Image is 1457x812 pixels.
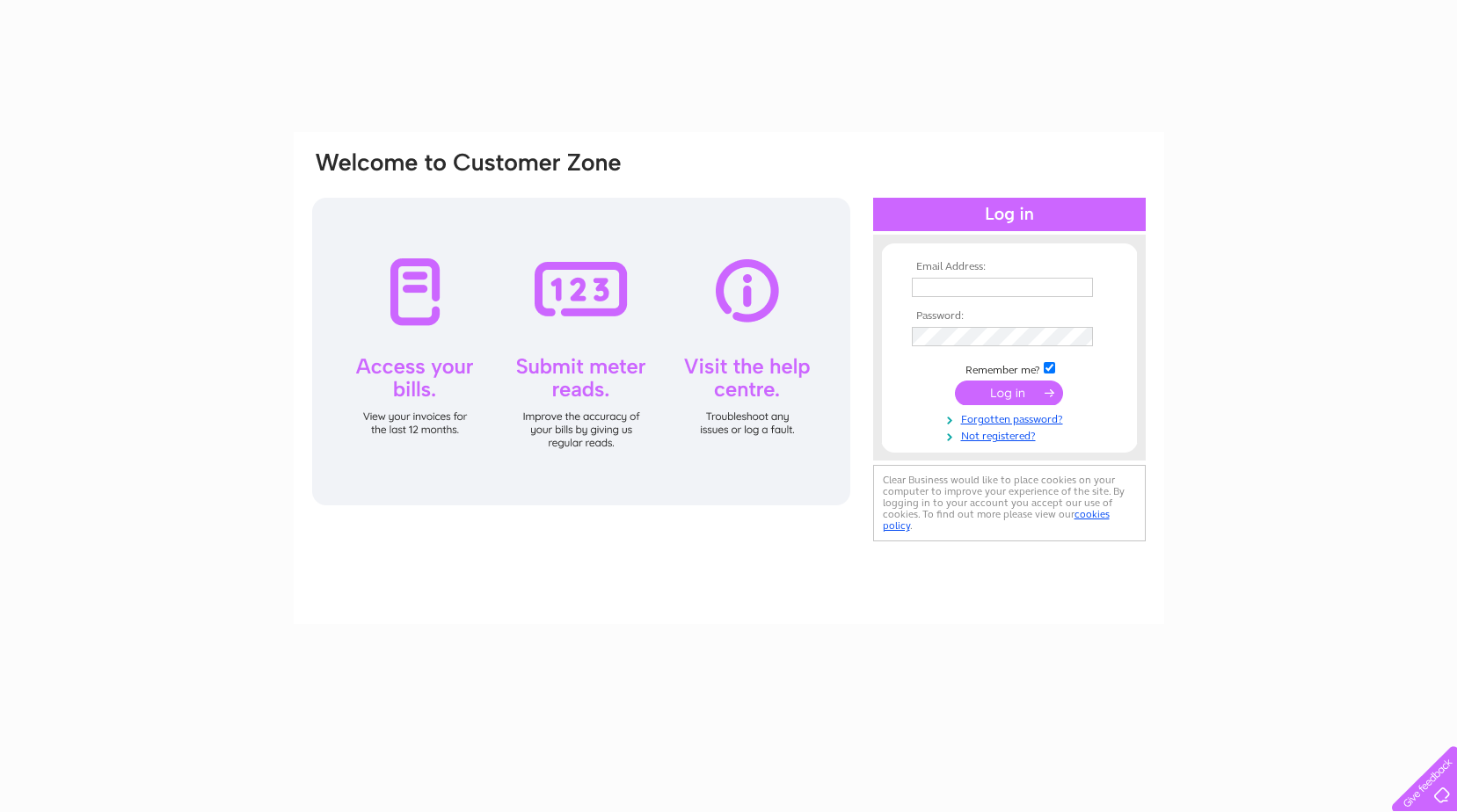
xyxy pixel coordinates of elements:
[873,465,1146,541] div: Clear Business would like to place cookies on your computer to improve your experience of the sit...
[912,410,1111,426] a: Forgotten password?
[907,261,1111,273] th: Email Address:
[912,426,1111,443] a: Not registered?
[883,508,1110,532] a: cookies policy
[955,381,1063,405] input: Submit
[907,310,1111,323] th: Password:
[907,359,1111,377] td: Remember me?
